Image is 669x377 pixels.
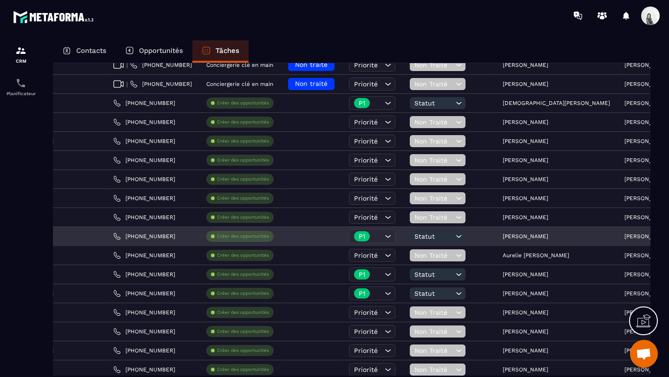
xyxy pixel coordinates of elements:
[354,61,378,69] span: Priorité
[414,175,453,183] span: Non Traité
[113,214,175,221] a: [PHONE_NUMBER]
[217,195,269,201] p: Créer des opportunités
[414,214,453,221] span: Non Traité
[630,340,658,368] div: Ouvrir le chat
[113,195,175,202] a: [PHONE_NUMBER]
[113,233,175,240] a: [PHONE_NUMBER]
[15,78,26,89] img: scheduler
[113,137,175,145] a: [PHONE_NUMBER]
[414,366,453,373] span: Non Traité
[15,45,26,56] img: formation
[359,290,365,297] p: P1
[414,80,453,88] span: Non Traité
[503,366,548,373] p: [PERSON_NAME]
[414,252,453,259] span: Non Traité
[13,8,97,26] img: logo
[414,61,453,69] span: Non Traité
[414,195,453,202] span: Non Traité
[354,252,378,259] span: Priorité
[126,81,128,88] span: |
[354,347,378,354] span: Priorité
[113,175,175,183] a: [PHONE_NUMBER]
[206,81,273,87] p: Conciergerie clé en main
[192,40,249,63] a: Tâches
[130,80,192,88] a: [PHONE_NUMBER]
[53,40,116,63] a: Contacts
[113,309,175,316] a: [PHONE_NUMBER]
[414,347,453,354] span: Non Traité
[354,156,378,164] span: Priorité
[113,99,175,107] a: [PHONE_NUMBER]
[295,80,328,87] span: Non traité
[359,100,365,106] p: P1
[217,119,269,125] p: Créer des opportunités
[503,290,548,297] p: [PERSON_NAME]
[2,91,39,96] p: Planificateur
[503,271,548,278] p: [PERSON_NAME]
[503,62,548,68] p: [PERSON_NAME]
[139,46,183,55] p: Opportunités
[503,119,548,125] p: [PERSON_NAME]
[217,233,269,240] p: Créer des opportunités
[113,290,175,297] a: [PHONE_NUMBER]
[217,252,269,259] p: Créer des opportunités
[113,118,175,126] a: [PHONE_NUMBER]
[2,38,39,71] a: formationformationCRM
[414,118,453,126] span: Non Traité
[503,214,548,221] p: [PERSON_NAME]
[503,252,569,259] p: Aurelie [PERSON_NAME]
[2,71,39,103] a: schedulerschedulerPlanificateur
[130,61,192,69] a: [PHONE_NUMBER]
[113,328,175,335] a: [PHONE_NUMBER]
[359,271,365,278] p: P1
[354,309,378,316] span: Priorité
[414,137,453,145] span: Non Traité
[113,347,175,354] a: [PHONE_NUMBER]
[116,40,192,63] a: Opportunités
[217,309,269,316] p: Créer des opportunités
[217,271,269,278] p: Créer des opportunités
[217,290,269,297] p: Créer des opportunités
[503,157,548,163] p: [PERSON_NAME]
[217,328,269,335] p: Créer des opportunités
[354,80,378,88] span: Priorité
[503,100,610,106] p: [DEMOGRAPHIC_DATA][PERSON_NAME]
[354,137,378,145] span: Priorité
[113,366,175,373] a: [PHONE_NUMBER]
[414,233,453,240] span: Statut
[354,328,378,335] span: Priorité
[206,62,273,68] p: Conciergerie clé en main
[295,61,328,68] span: Non traité
[354,214,378,221] span: Priorité
[503,176,548,182] p: [PERSON_NAME]
[503,138,548,144] p: [PERSON_NAME]
[503,309,548,316] p: [PERSON_NAME]
[217,157,269,163] p: Créer des opportunités
[354,195,378,202] span: Priorité
[354,366,378,373] span: Priorité
[503,328,548,335] p: [PERSON_NAME]
[76,46,106,55] p: Contacts
[414,271,453,278] span: Statut
[414,290,453,297] span: Statut
[354,118,378,126] span: Priorité
[503,195,548,201] p: [PERSON_NAME]
[354,175,378,183] span: Priorité
[217,214,269,221] p: Créer des opportunités
[113,271,175,278] a: [PHONE_NUMBER]
[414,99,453,107] span: Statut
[217,176,269,182] p: Créer des opportunités
[414,328,453,335] span: Non Traité
[414,309,453,316] span: Non Traité
[217,366,269,373] p: Créer des opportunités
[503,233,548,240] p: [PERSON_NAME]
[113,156,175,164] a: [PHONE_NUMBER]
[2,58,39,64] p: CRM
[359,233,365,240] p: P1
[414,156,453,164] span: Non Traité
[503,81,548,87] p: [PERSON_NAME]
[113,252,175,259] a: [PHONE_NUMBER]
[217,347,269,354] p: Créer des opportunités
[217,100,269,106] p: Créer des opportunités
[216,46,239,55] p: Tâches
